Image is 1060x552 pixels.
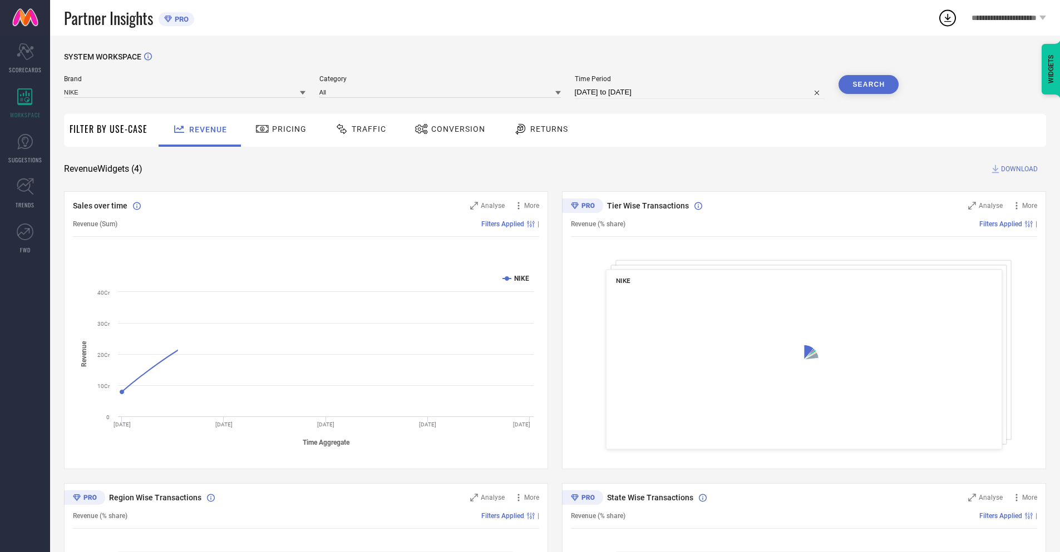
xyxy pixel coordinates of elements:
[20,246,31,254] span: FWD
[538,512,539,520] span: |
[470,202,478,210] svg: Zoom
[73,220,117,228] span: Revenue (Sum)
[481,512,524,520] span: Filters Applied
[303,439,350,446] tspan: Time Aggregate
[97,383,110,389] text: 10Cr
[64,52,141,61] span: SYSTEM WORKSPACE
[575,86,825,99] input: Select time period
[64,75,305,83] span: Brand
[607,201,689,210] span: Tier Wise Transactions
[575,75,825,83] span: Time Period
[538,220,539,228] span: |
[571,220,625,228] span: Revenue (% share)
[431,125,485,133] span: Conversion
[979,220,1022,228] span: Filters Applied
[73,512,127,520] span: Revenue (% share)
[1001,163,1038,175] span: DOWNLOAD
[979,202,1003,210] span: Analyse
[215,421,233,427] text: [DATE]
[524,202,539,210] span: More
[968,202,976,210] svg: Zoom
[607,493,693,502] span: State Wise Transactions
[524,494,539,501] span: More
[80,341,88,367] tspan: Revenue
[968,494,976,501] svg: Zoom
[530,125,568,133] span: Returns
[16,201,34,209] span: TRENDS
[317,421,334,427] text: [DATE]
[9,66,42,74] span: SCORECARDS
[64,490,105,507] div: Premium
[109,493,201,502] span: Region Wise Transactions
[481,494,505,501] span: Analyse
[979,494,1003,501] span: Analyse
[616,277,630,285] span: NIKE
[513,421,530,427] text: [DATE]
[839,75,899,94] button: Search
[8,156,42,164] span: SUGGESTIONS
[272,125,307,133] span: Pricing
[106,414,110,420] text: 0
[97,290,110,296] text: 40Cr
[419,421,436,427] text: [DATE]
[514,275,529,282] text: NIKE
[114,421,131,427] text: [DATE]
[73,201,127,210] span: Sales over time
[352,125,386,133] span: Traffic
[10,111,41,119] span: WORKSPACE
[64,7,153,29] span: Partner Insights
[979,512,1022,520] span: Filters Applied
[70,122,147,136] span: Filter By Use-Case
[470,494,478,501] svg: Zoom
[1036,220,1037,228] span: |
[562,490,603,507] div: Premium
[97,352,110,358] text: 20Cr
[64,163,142,175] span: Revenue Widgets ( 4 )
[172,15,189,23] span: PRO
[319,75,561,83] span: Category
[189,125,227,134] span: Revenue
[481,220,524,228] span: Filters Applied
[1022,494,1037,501] span: More
[938,8,958,28] div: Open download list
[481,202,505,210] span: Analyse
[562,198,603,215] div: Premium
[97,321,110,327] text: 30Cr
[1022,202,1037,210] span: More
[571,512,625,520] span: Revenue (% share)
[1036,512,1037,520] span: |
